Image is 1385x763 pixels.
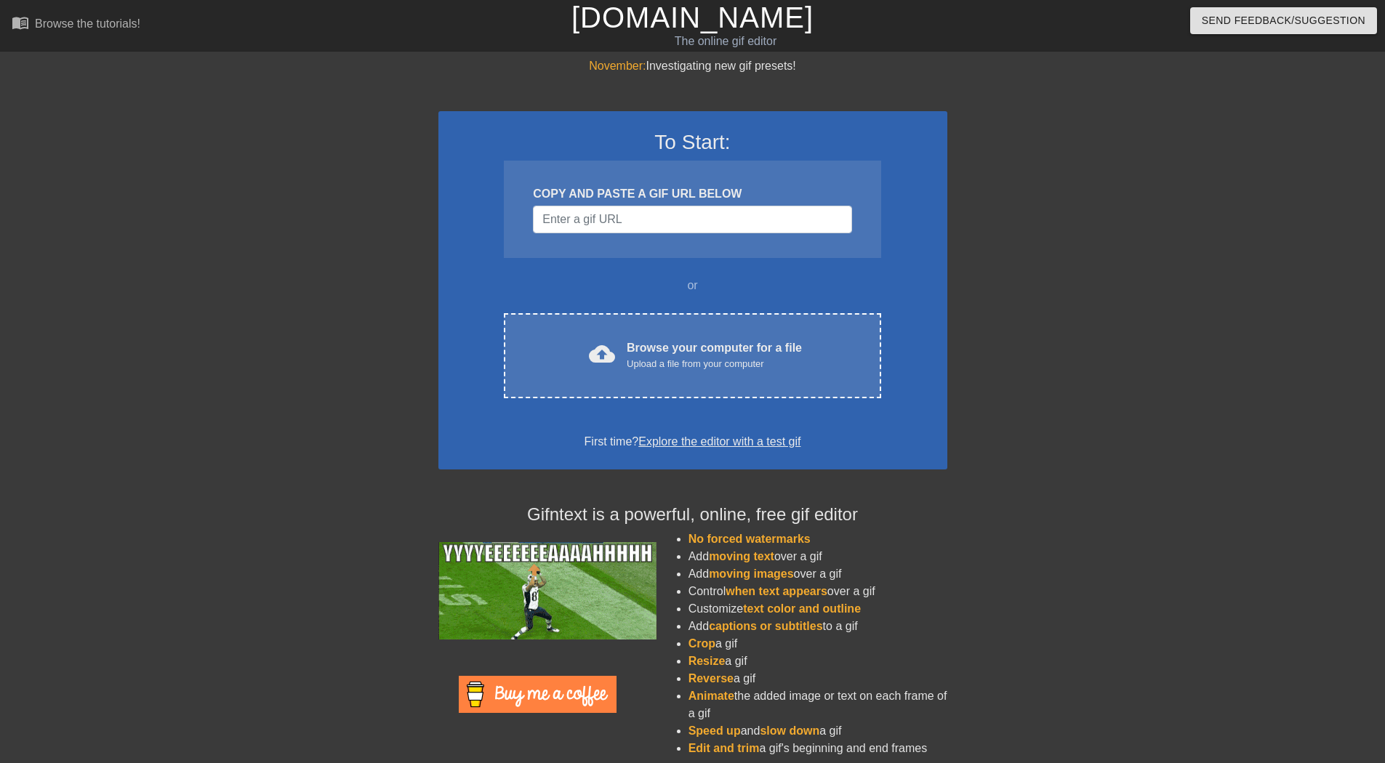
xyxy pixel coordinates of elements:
input: Username [533,206,851,233]
div: Browse your computer for a file [627,339,802,371]
a: [DOMAIN_NAME] [571,1,814,33]
li: the added image or text on each frame of a gif [689,687,947,722]
span: slow down [760,724,819,737]
span: cloud_upload [589,341,615,367]
li: a gif [689,670,947,687]
span: captions or subtitles [709,620,822,632]
span: moving text [709,550,774,562]
li: and a gif [689,722,947,740]
span: text color and outline [743,602,861,615]
li: Add over a gif [689,548,947,565]
span: Resize [689,655,726,667]
button: Send Feedback/Suggestion [1190,7,1377,34]
div: First time? [457,433,928,451]
div: Browse the tutorials! [35,17,140,30]
img: football_small.gif [438,542,657,639]
span: Edit and trim [689,742,760,754]
li: a gif [689,635,947,653]
div: COPY AND PASTE A GIF URL BELOW [533,185,851,203]
div: Upload a file from your computer [627,357,802,371]
a: Explore the editor with a test gif [638,435,800,448]
li: Add over a gif [689,565,947,583]
li: Customize [689,600,947,618]
a: Browse the tutorials! [12,14,140,36]
span: Animate [689,690,734,702]
h3: To Start: [457,130,928,155]
span: moving images [709,568,793,580]
li: a gif [689,653,947,670]
span: November: [589,60,646,72]
img: Buy Me A Coffee [459,676,617,713]
li: Control over a gif [689,583,947,600]
div: or [476,277,910,294]
span: Speed up [689,724,741,737]
span: when text appears [726,585,827,597]
li: a gif's beginning and end frames [689,740,947,757]
span: No forced watermarks [689,533,811,545]
h4: Gifntext is a powerful, online, free gif editor [438,504,947,525]
div: The online gif editor [469,33,982,50]
li: Add to a gif [689,618,947,635]
span: Reverse [689,672,734,685]
span: menu_book [12,14,29,31]
span: Crop [689,637,715,650]
div: Investigating new gif presets! [438,57,947,75]
span: Send Feedback/Suggestion [1202,12,1365,30]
